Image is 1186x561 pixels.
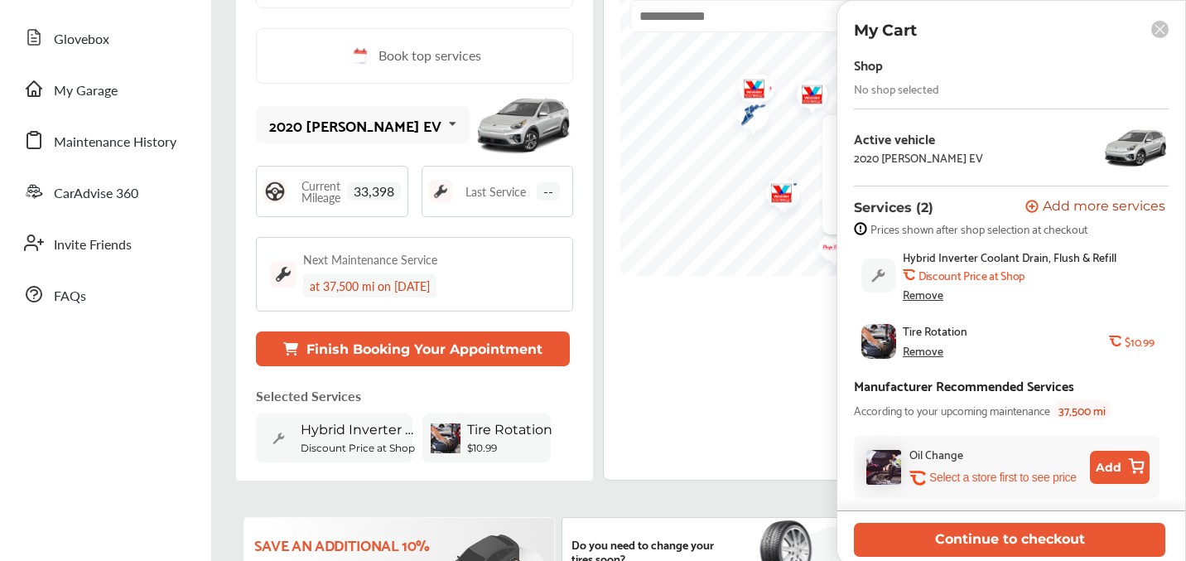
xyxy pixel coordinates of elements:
[1102,123,1169,172] img: 14399_st0640_046.jpg
[349,46,370,66] img: cal_icon.0803b883.svg
[854,200,933,215] p: Services (2)
[866,450,901,485] img: oil-change-thumb.jpg
[15,273,195,316] a: FAQs
[854,222,867,235] img: info-strock.ef5ea3fe.svg
[726,65,768,118] div: Map marker
[1025,200,1165,215] button: Add more services
[54,286,86,307] span: FAQs
[918,268,1024,282] b: Discount Price at Shop
[269,117,441,133] div: 2020 [PERSON_NAME] EV
[854,131,983,146] div: Active vehicle
[474,88,573,162] img: mobile_14399_st0640_046.jpg
[54,132,176,153] span: Maintenance History
[303,251,437,268] div: Next Maintenance Service
[1090,451,1150,484] button: Add
[757,172,798,220] div: Map marker
[854,374,1074,396] div: Manufacturer Recommended Services
[861,324,896,359] img: tire-rotation-thumb.jpg
[812,181,856,233] img: logo-firestone.png
[870,222,1087,235] span: Prices shown after shop selection at checkout
[254,535,444,554] p: Save an additional 10%
[15,221,195,264] a: Invite Friends
[726,93,769,142] img: logo-goodyear.png
[854,400,1050,419] span: According to your upcoming maintenance
[256,28,573,84] a: Book top services
[347,182,401,201] span: 33,398
[903,288,943,301] div: Remove
[256,331,570,366] button: Finish Booking Your Appointment
[903,324,967,337] span: Tire Rotation
[15,170,195,213] a: CarAdvise 360
[1043,200,1165,215] span: Add more services
[909,444,963,463] div: Oil Change
[256,386,361,405] p: Selected Services
[754,170,798,222] img: logo-valvoline.png
[813,184,855,236] div: Map marker
[854,151,983,164] div: 2020 [PERSON_NAME] EV
[264,423,294,453] img: default_wrench_icon.d1a43860.svg
[784,71,828,123] img: logo-valvoline.png
[301,442,415,454] b: Discount Price at Shop
[301,422,417,438] span: Hybrid Inverter Coolant Drain, Flush & Refill
[732,65,774,118] div: Map marker
[465,186,526,197] span: Last Service
[854,21,917,40] p: My Cart
[378,46,481,66] span: Book top services
[15,16,195,59] a: Glovebox
[807,225,848,277] div: Map marker
[784,71,826,123] div: Map marker
[754,170,795,222] div: Map marker
[822,115,933,235] div: Loading...
[54,235,132,256] span: Invite Friends
[54,29,109,51] span: Glovebox
[813,184,857,236] img: logo-valvoline.png
[726,65,770,118] img: logo-valvoline.png
[1025,200,1169,215] a: Add more services
[1053,400,1111,419] span: 37,500 mi
[429,180,452,203] img: maintenance_logo
[54,183,138,205] span: CarAdvise 360
[854,523,1165,557] button: Continue to checkout
[467,422,552,438] span: Tire Rotation
[903,250,1116,264] span: Hybrid Inverter Coolant Drain, Flush & Refill
[807,225,851,277] img: logo-pepboys.png
[854,53,883,75] div: Shop
[270,261,296,288] img: maintenance_logo
[295,180,347,203] span: Current Mileage
[854,82,939,95] div: No shop selected
[54,80,118,102] span: My Garage
[431,423,460,453] img: tire-rotation-thumb.jpg
[537,182,560,201] span: --
[812,181,853,233] div: Map marker
[263,180,287,203] img: steering_logo
[15,118,195,162] a: Maintenance History
[15,67,195,110] a: My Garage
[1125,335,1154,348] b: $10.99
[861,259,896,293] img: default_wrench_icon.d1a43860.svg
[929,470,1077,486] p: Select a store first to see price
[903,344,943,357] div: Remove
[467,442,497,454] b: $10.99
[726,93,767,142] div: Map marker
[303,274,436,297] div: at 37,500 mi on [DATE]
